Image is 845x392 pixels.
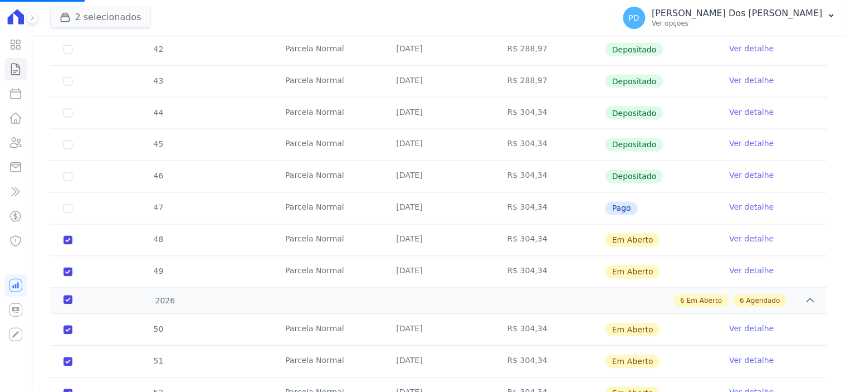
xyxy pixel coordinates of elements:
a: Ver detalhe [730,43,774,54]
td: Parcela Normal [272,129,383,161]
a: Ver detalhe [730,107,774,118]
input: default [64,268,72,277]
span: Depositado [605,170,663,183]
span: Em Aberto [605,323,660,337]
td: [DATE] [383,34,494,65]
button: 2 selecionados [50,7,151,28]
span: Em Aberto [605,355,660,369]
span: Em Aberto [605,265,660,279]
input: default [64,236,72,245]
span: 44 [153,108,164,117]
span: 49 [153,267,164,276]
span: 42 [153,45,164,54]
td: [DATE] [383,257,494,288]
span: 47 [153,204,164,212]
span: Depositado [605,75,663,88]
td: R$ 304,34 [494,314,605,346]
button: PD [PERSON_NAME] Dos [PERSON_NAME] Ver opções [614,2,845,33]
td: R$ 288,97 [494,66,605,97]
td: [DATE] [383,161,494,192]
span: 50 [153,325,164,334]
span: 6 [681,296,685,306]
span: Pago [605,202,638,215]
td: R$ 304,34 [494,129,605,161]
input: Só é possível selecionar pagamentos em aberto [64,45,72,54]
td: R$ 304,34 [494,193,605,224]
span: 43 [153,76,164,85]
td: [DATE] [383,314,494,346]
td: R$ 304,34 [494,161,605,192]
td: [DATE] [383,346,494,378]
span: 45 [153,140,164,149]
td: R$ 304,34 [494,257,605,288]
td: Parcela Normal [272,314,383,346]
a: Ver detalhe [730,75,774,86]
td: Parcela Normal [272,257,383,288]
td: [DATE] [383,225,494,256]
span: Depositado [605,107,663,120]
td: [DATE] [383,98,494,129]
a: Ver detalhe [730,265,774,277]
td: R$ 304,34 [494,98,605,129]
span: Em Aberto [687,296,722,306]
input: default [64,326,72,335]
td: Parcela Normal [272,34,383,65]
td: Parcela Normal [272,346,383,378]
input: Só é possível selecionar pagamentos em aberto [64,204,72,213]
span: PD [629,14,639,22]
a: Ver detalhe [730,202,774,213]
span: Em Aberto [605,234,660,247]
td: R$ 288,97 [494,34,605,65]
td: Parcela Normal [272,161,383,192]
a: Ver detalhe [730,170,774,181]
td: Parcela Normal [272,225,383,256]
td: [DATE] [383,193,494,224]
span: Depositado [605,138,663,152]
td: Parcela Normal [272,66,383,97]
td: R$ 304,34 [494,225,605,256]
input: Só é possível selecionar pagamentos em aberto [64,172,72,181]
input: Só é possível selecionar pagamentos em aberto [64,109,72,118]
a: Ver detalhe [730,355,774,366]
span: 51 [153,357,164,366]
span: 48 [153,235,164,244]
td: R$ 304,34 [494,346,605,378]
td: Parcela Normal [272,98,383,129]
p: Ver opções [652,19,823,28]
a: Ver detalhe [730,234,774,245]
span: 6 [740,296,745,306]
span: Depositado [605,43,663,56]
input: default [64,357,72,366]
p: [PERSON_NAME] Dos [PERSON_NAME] [652,8,823,19]
input: Só é possível selecionar pagamentos em aberto [64,77,72,86]
input: Só é possível selecionar pagamentos em aberto [64,141,72,149]
span: 46 [153,172,164,181]
a: Ver detalhe [730,323,774,335]
a: Ver detalhe [730,138,774,149]
td: [DATE] [383,129,494,161]
td: Parcela Normal [272,193,383,224]
td: [DATE] [383,66,494,97]
span: Agendado [746,296,780,306]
